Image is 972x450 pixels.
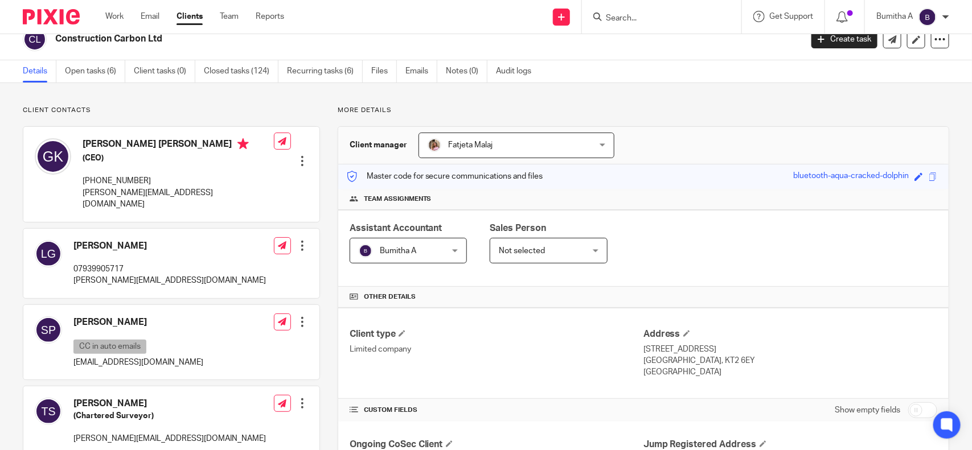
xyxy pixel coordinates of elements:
[350,139,407,151] h3: Client manager
[204,60,278,82] a: Closed tasks (124)
[405,60,437,82] a: Emails
[350,344,643,355] p: Limited company
[347,171,543,182] p: Master code for secure communications and files
[359,244,372,258] img: svg%3E
[73,357,203,368] p: [EMAIL_ADDRESS][DOMAIN_NAME]
[177,11,203,22] a: Clients
[364,292,416,302] span: Other details
[83,187,274,210] p: [PERSON_NAME][EMAIL_ADDRESS][DOMAIN_NAME]
[73,340,146,354] p: CC in auto emails
[496,60,540,82] a: Audit logs
[23,60,56,82] a: Details
[769,13,813,20] span: Get Support
[23,27,47,51] img: svg%3E
[449,141,493,149] span: Fatjeta Malaj
[256,11,284,22] a: Reports
[446,60,487,82] a: Notes (0)
[605,14,707,24] input: Search
[73,275,266,286] p: [PERSON_NAME][EMAIL_ADDRESS][DOMAIN_NAME]
[35,240,62,267] img: svg%3E
[338,106,949,115] p: More details
[350,224,442,233] span: Assistant Accountant
[835,404,900,416] label: Show empty fields
[73,410,266,422] h5: (Chartered Surveyor)
[134,60,195,82] a: Client tasks (0)
[83,138,274,152] h4: [PERSON_NAME] [PERSON_NAME]
[23,106,320,115] p: Client contacts
[83,152,274,164] h5: (CEO)
[73,316,203,328] h4: [PERSON_NAME]
[350,328,643,340] h4: Client type
[350,406,643,415] h4: CUSTOM FIELDS
[490,224,546,233] span: Sales Person
[918,8,937,26] img: svg%3E
[141,11,159,22] a: Email
[793,170,909,183] div: bluetooth-aqua-cracked-dolphin
[643,328,937,340] h4: Address
[35,398,62,425] img: svg%3E
[35,138,71,175] img: svg%3E
[371,60,397,82] a: Files
[35,316,62,344] img: svg%3E
[73,433,266,444] p: [PERSON_NAME][EMAIL_ADDRESS][DOMAIN_NAME]
[105,11,124,22] a: Work
[55,33,646,45] h2: Construction Carbon Ltd
[83,175,274,187] p: [PHONE_NUMBER]
[811,30,877,48] a: Create task
[65,60,125,82] a: Open tasks (6)
[643,366,937,378] p: [GEOGRAPHIC_DATA]
[643,355,937,366] p: [GEOGRAPHIC_DATA], KT2 6EY
[643,344,937,355] p: [STREET_ADDRESS]
[73,398,266,410] h4: [PERSON_NAME]
[428,138,441,152] img: MicrosoftTeams-image%20(5).png
[237,138,249,150] i: Primary
[380,247,416,255] span: Bumitha A
[364,195,432,204] span: Team assignments
[220,11,239,22] a: Team
[876,11,913,22] p: Bumitha A
[23,9,80,24] img: Pixie
[73,263,266,275] p: 07939905717
[499,247,545,255] span: Not selected
[73,240,266,252] h4: [PERSON_NAME]
[287,60,363,82] a: Recurring tasks (6)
